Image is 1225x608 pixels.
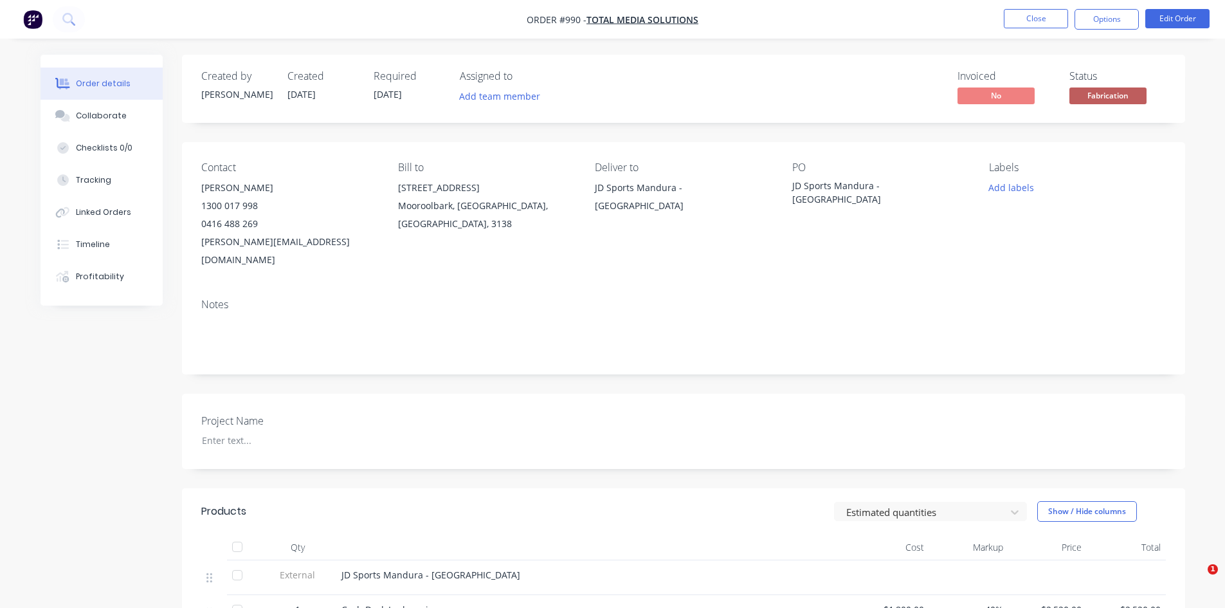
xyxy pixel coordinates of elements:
[1075,9,1139,30] button: Options
[989,161,1165,174] div: Labels
[201,179,377,269] div: [PERSON_NAME]1300 017 9980416 488 269[PERSON_NAME][EMAIL_ADDRESS][DOMAIN_NAME]
[398,161,574,174] div: Bill to
[374,70,444,82] div: Required
[201,179,377,197] div: [PERSON_NAME]
[1145,9,1210,28] button: Edit Order
[41,164,163,196] button: Tracking
[1037,501,1137,522] button: Show / Hide columns
[398,179,574,233] div: [STREET_ADDRESS]Mooroolbark, [GEOGRAPHIC_DATA], [GEOGRAPHIC_DATA], 3138
[460,70,588,82] div: Assigned to
[1008,535,1087,560] div: Price
[201,413,362,428] label: Project Name
[398,197,574,233] div: Mooroolbark, [GEOGRAPHIC_DATA], [GEOGRAPHIC_DATA], 3138
[398,179,574,197] div: [STREET_ADDRESS]
[264,568,331,582] span: External
[41,261,163,293] button: Profitability
[23,10,42,29] img: Factory
[527,14,586,26] span: Order #990 -
[341,569,520,581] span: JD Sports Mandura - [GEOGRAPHIC_DATA]
[201,504,246,519] div: Products
[1181,564,1212,595] iframe: Intercom live chat
[929,535,1008,560] div: Markup
[452,88,547,105] button: Add team member
[1208,564,1218,575] span: 1
[259,535,336,560] div: Qty
[287,88,316,100] span: [DATE]
[76,174,111,186] div: Tracking
[201,233,377,269] div: [PERSON_NAME][EMAIL_ADDRESS][DOMAIN_NAME]
[792,179,953,206] div: JD Sports Mandura - [GEOGRAPHIC_DATA]
[586,14,698,26] a: Total Media Solutions
[957,70,1054,82] div: Invoiced
[460,88,547,105] button: Add team member
[201,215,377,233] div: 0416 488 269
[1069,88,1147,107] button: Fabrication
[1087,535,1166,560] div: Total
[76,207,131,218] div: Linked Orders
[1069,88,1147,104] span: Fabrication
[595,179,771,215] div: JD Sports Mandura - [GEOGRAPHIC_DATA]
[41,196,163,228] button: Linked Orders
[851,535,930,560] div: Cost
[41,100,163,132] button: Collaborate
[76,239,110,250] div: Timeline
[287,70,358,82] div: Created
[41,68,163,100] button: Order details
[1069,70,1166,82] div: Status
[201,88,272,101] div: [PERSON_NAME]
[982,179,1041,196] button: Add labels
[957,88,1035,104] span: No
[595,161,771,174] div: Deliver to
[76,271,124,282] div: Profitability
[76,110,127,122] div: Collaborate
[201,197,377,215] div: 1300 017 998
[201,299,1166,311] div: Notes
[595,179,771,220] div: JD Sports Mandura - [GEOGRAPHIC_DATA]
[374,88,402,100] span: [DATE]
[41,132,163,164] button: Checklists 0/0
[76,142,132,154] div: Checklists 0/0
[41,228,163,261] button: Timeline
[792,161,968,174] div: PO
[1004,9,1068,28] button: Close
[201,70,272,82] div: Created by
[201,161,377,174] div: Contact
[76,78,131,89] div: Order details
